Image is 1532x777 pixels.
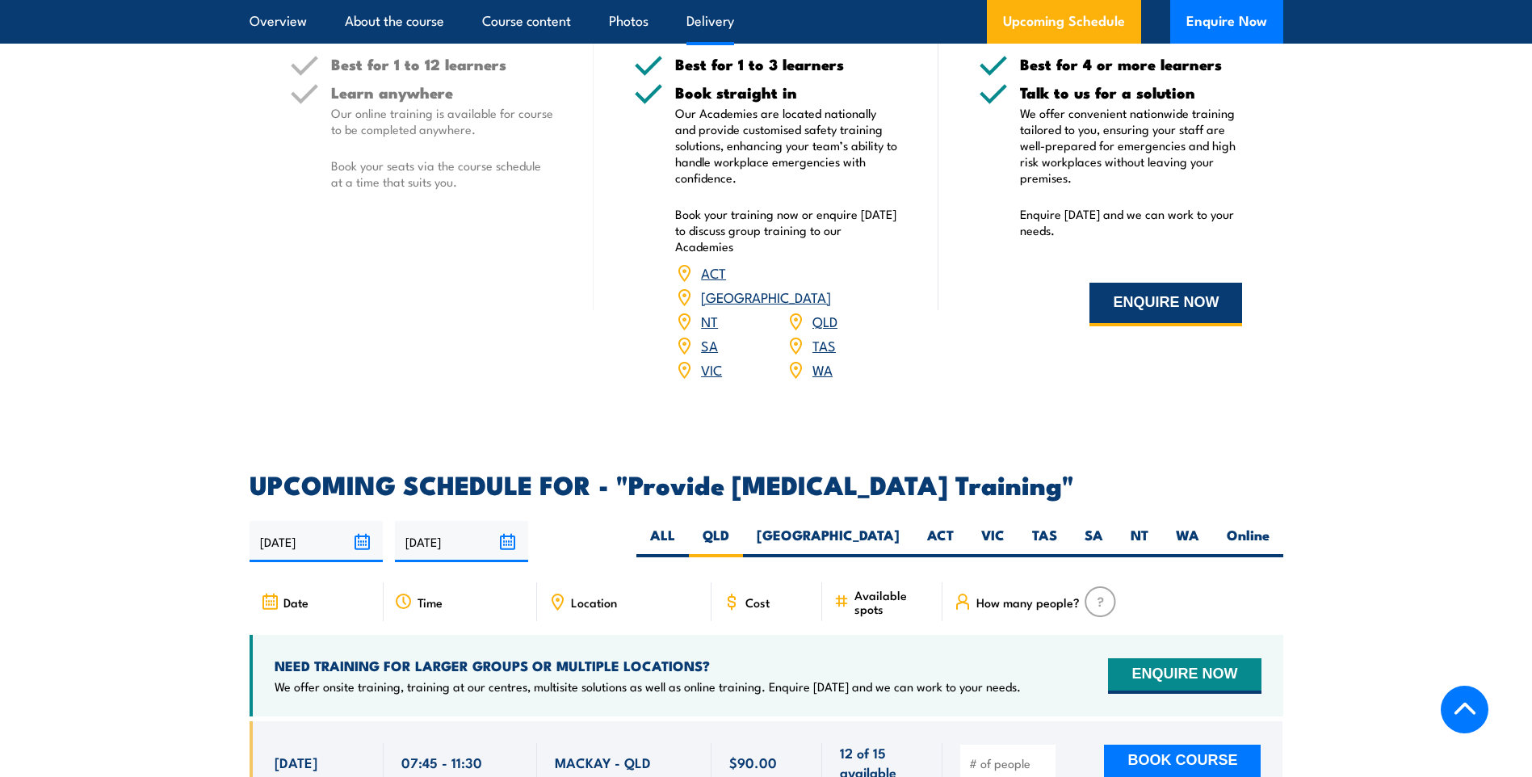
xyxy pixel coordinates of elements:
label: Online [1213,526,1283,557]
span: [DATE] [275,753,317,771]
span: Time [418,595,443,609]
a: VIC [701,359,722,379]
span: $90.00 [729,753,777,771]
p: We offer convenient nationwide training tailored to you, ensuring your staff are well-prepared fo... [1020,105,1243,186]
a: SA [701,335,718,355]
p: Enquire [DATE] and we can work to your needs. [1020,206,1243,238]
a: ACT [701,262,726,282]
p: Book your training now or enquire [DATE] to discuss group training to our Academies [675,206,898,254]
span: Date [283,595,308,609]
span: 07:45 - 11:30 [401,753,482,771]
a: QLD [812,311,837,330]
h5: Best for 1 to 12 learners [331,57,554,72]
h2: UPCOMING SCHEDULE FOR - "Provide [MEDICAL_DATA] Training" [250,472,1283,495]
label: VIC [967,526,1018,557]
span: Location [571,595,617,609]
span: How many people? [976,595,1080,609]
a: NT [701,311,718,330]
input: # of people [969,755,1050,771]
button: ENQUIRE NOW [1089,283,1242,326]
a: WA [812,359,833,379]
h5: Best for 1 to 3 learners [675,57,898,72]
label: ACT [913,526,967,557]
span: MACKAY - QLD [555,753,651,771]
a: [GEOGRAPHIC_DATA] [701,287,831,306]
p: Our Academies are located nationally and provide customised safety training solutions, enhancing ... [675,105,898,186]
span: Cost [745,595,770,609]
h5: Best for 4 or more learners [1020,57,1243,72]
label: TAS [1018,526,1071,557]
input: To date [395,521,528,562]
p: Book your seats via the course schedule at a time that suits you. [331,157,554,190]
span: Available spots [854,588,931,615]
h5: Learn anywhere [331,85,554,100]
h4: NEED TRAINING FOR LARGER GROUPS OR MULTIPLE LOCATIONS? [275,657,1021,674]
label: [GEOGRAPHIC_DATA] [743,526,913,557]
label: NT [1117,526,1162,557]
h5: Talk to us for a solution [1020,85,1243,100]
label: SA [1071,526,1117,557]
a: TAS [812,335,836,355]
button: ENQUIRE NOW [1108,658,1261,694]
input: From date [250,521,383,562]
label: QLD [689,526,743,557]
h5: Book straight in [675,85,898,100]
label: WA [1162,526,1213,557]
label: ALL [636,526,689,557]
p: We offer onsite training, training at our centres, multisite solutions as well as online training... [275,678,1021,695]
p: Our online training is available for course to be completed anywhere. [331,105,554,137]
